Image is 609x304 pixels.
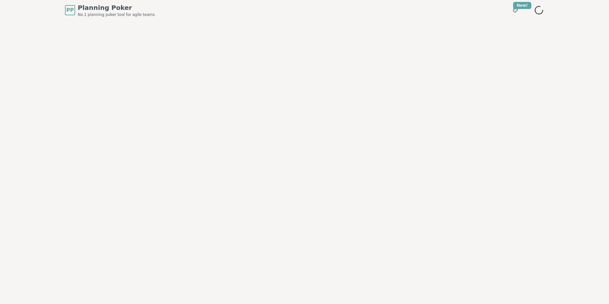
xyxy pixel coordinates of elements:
button: New! [510,4,521,16]
a: PPPlanning PokerNo.1 planning poker tool for agile teams [65,3,155,17]
div: New! [513,2,531,9]
span: PP [66,6,74,14]
span: No.1 planning poker tool for agile teams [78,12,155,17]
span: Planning Poker [78,3,155,12]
